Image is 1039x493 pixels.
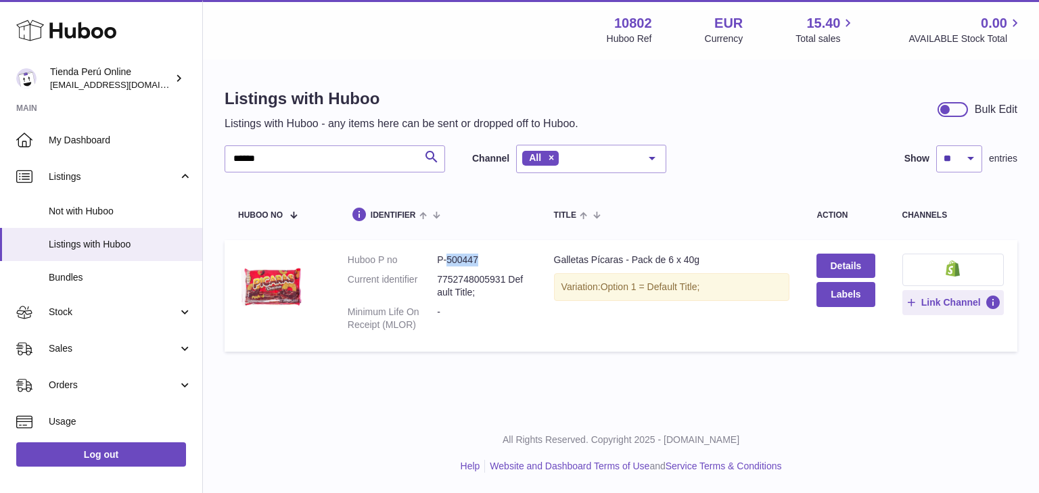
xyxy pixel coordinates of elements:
[348,254,437,266] dt: Huboo P no
[981,14,1007,32] span: 0.00
[946,260,960,277] img: shopify-small.png
[714,14,743,32] strong: EUR
[49,238,192,251] span: Listings with Huboo
[601,281,700,292] span: Option 1 = Default Title;
[908,14,1023,45] a: 0.00 AVAILABLE Stock Total
[49,134,192,147] span: My Dashboard
[49,379,178,392] span: Orders
[902,290,1005,314] button: Link Channel
[614,14,652,32] strong: 10802
[705,32,743,45] div: Currency
[795,32,856,45] span: Total sales
[554,273,790,301] div: Variation:
[50,66,172,91] div: Tienda Perú Online
[975,102,1017,117] div: Bulk Edit
[348,273,437,299] dt: Current identifier
[816,254,875,278] a: Details
[989,152,1017,165] span: entries
[49,306,178,319] span: Stock
[238,211,283,220] span: Huboo no
[437,273,526,299] dd: 7752748005931 Default Title;
[461,461,480,471] a: Help
[666,461,782,471] a: Service Terms & Conditions
[49,342,178,355] span: Sales
[806,14,840,32] span: 15.40
[554,254,790,266] div: Galletas Pícaras - Pack de 6 x 40g
[437,254,526,266] dd: P-500447
[795,14,856,45] a: 15.40 Total sales
[214,433,1028,446] p: All Rights Reserved. Copyright 2025 - [DOMAIN_NAME]
[904,152,929,165] label: Show
[348,306,437,331] dt: Minimum Life On Receipt (MLOR)
[554,211,576,220] span: title
[908,32,1023,45] span: AVAILABLE Stock Total
[472,152,509,165] label: Channel
[238,254,306,321] img: Galletas Pícaras - Pack de 6 x 40g
[49,415,192,428] span: Usage
[816,211,875,220] div: action
[16,68,37,89] img: internalAdmin-10802@internal.huboo.com
[49,205,192,218] span: Not with Huboo
[49,170,178,183] span: Listings
[902,211,1005,220] div: channels
[225,88,578,110] h1: Listings with Huboo
[485,460,781,473] li: and
[529,152,541,163] span: All
[490,461,649,471] a: Website and Dashboard Terms of Use
[225,116,578,131] p: Listings with Huboo - any items here can be sent or dropped off to Huboo.
[49,271,192,284] span: Bundles
[371,211,416,220] span: identifier
[607,32,652,45] div: Huboo Ref
[921,296,981,308] span: Link Channel
[816,282,875,306] button: Labels
[437,306,526,331] dd: -
[50,79,199,90] span: [EMAIL_ADDRESS][DOMAIN_NAME]
[16,442,186,467] a: Log out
